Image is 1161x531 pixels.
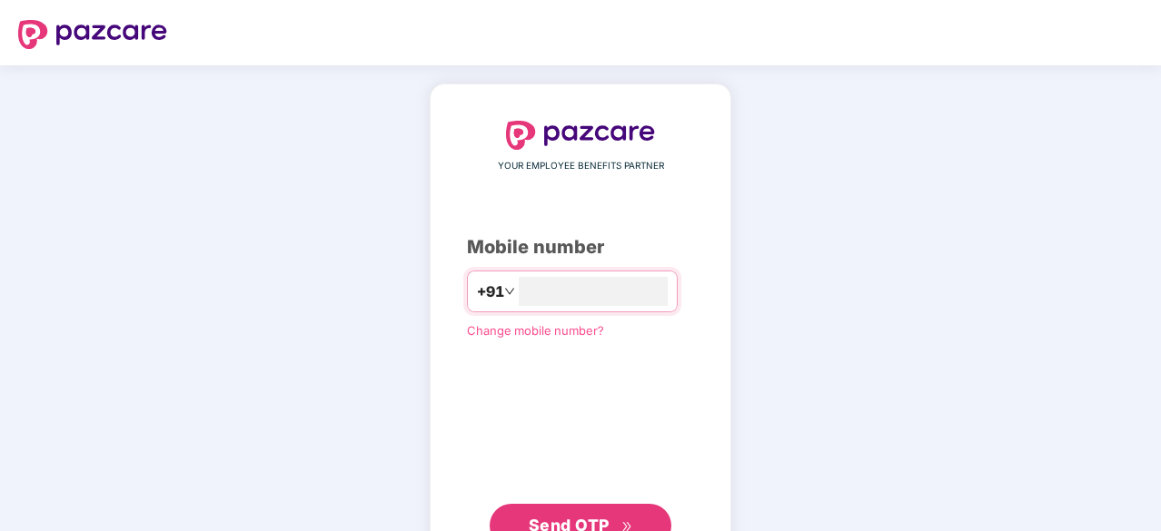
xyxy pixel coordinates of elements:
span: YOUR EMPLOYEE BENEFITS PARTNER [498,159,664,173]
div: Mobile number [467,233,694,261]
img: logo [506,121,655,150]
span: +91 [477,280,504,303]
span: down [504,286,515,297]
a: Change mobile number? [467,323,604,338]
img: logo [18,20,167,49]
